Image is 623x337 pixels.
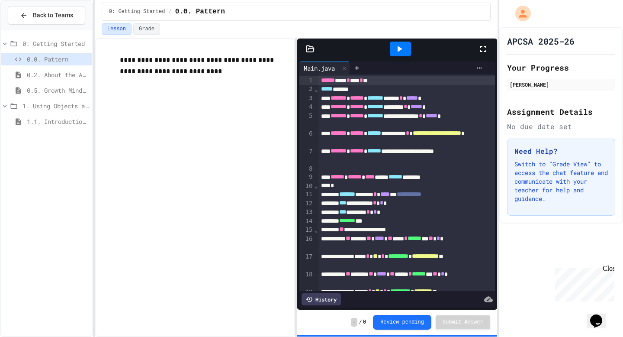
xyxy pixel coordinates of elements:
div: 4 [299,103,314,111]
iframe: chat widget [551,265,614,301]
span: 1. Using Objects and Methods [22,101,89,110]
span: / [359,319,362,326]
div: 6 [299,130,314,147]
span: 0 [363,319,366,326]
iframe: chat widget [587,302,614,328]
span: - [351,318,357,327]
div: 18 [299,270,314,288]
div: [PERSON_NAME] [510,81,613,88]
div: 17 [299,253,314,270]
button: Lesson [102,23,132,35]
span: Fold line [314,86,318,93]
div: 14 [299,217,314,226]
div: 5 [299,112,314,130]
button: Submit Answer [436,315,490,329]
span: 0.2. About the AP CSA Exam [27,70,89,79]
span: Fold line [314,182,318,189]
span: 0.0. Pattern [27,55,89,64]
div: Main.java [299,64,339,73]
div: History [302,293,341,305]
span: Fold line [314,227,318,233]
h2: Assignment Details [507,106,615,118]
h3: Need Help? [514,146,608,156]
div: My Account [506,3,533,23]
span: 0.0. Pattern [175,6,225,17]
span: 0.5. Growth Mindset [27,86,89,95]
span: Back to Teams [33,11,73,20]
div: 11 [299,190,314,199]
div: No due date set [507,121,615,132]
button: Grade [133,23,160,35]
span: 1.1. Introduction to Algorithms, Programming, and Compilers [27,117,89,126]
div: 2 [299,85,314,94]
span: 0: Getting Started [109,8,165,15]
h2: Your Progress [507,62,615,74]
button: Review pending [373,315,431,330]
div: Main.java [299,62,350,75]
h1: APCSA 2025-26 [507,35,575,47]
div: Chat with us now!Close [3,3,60,55]
div: 12 [299,199,314,208]
div: 19 [299,288,314,306]
p: Switch to "Grade View" to access the chat feature and communicate with your teacher for help and ... [514,160,608,203]
div: 13 [299,208,314,217]
div: 7 [299,147,314,165]
div: 3 [299,94,314,103]
div: 16 [299,235,314,253]
div: 1 [299,76,314,85]
div: 8 [299,165,314,173]
button: Back to Teams [8,6,85,25]
div: 15 [299,226,314,234]
span: / [168,8,171,15]
div: 9 [299,173,314,181]
span: 0: Getting Started [22,39,89,48]
span: Submit Answer [443,319,483,326]
div: 10 [299,182,314,191]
